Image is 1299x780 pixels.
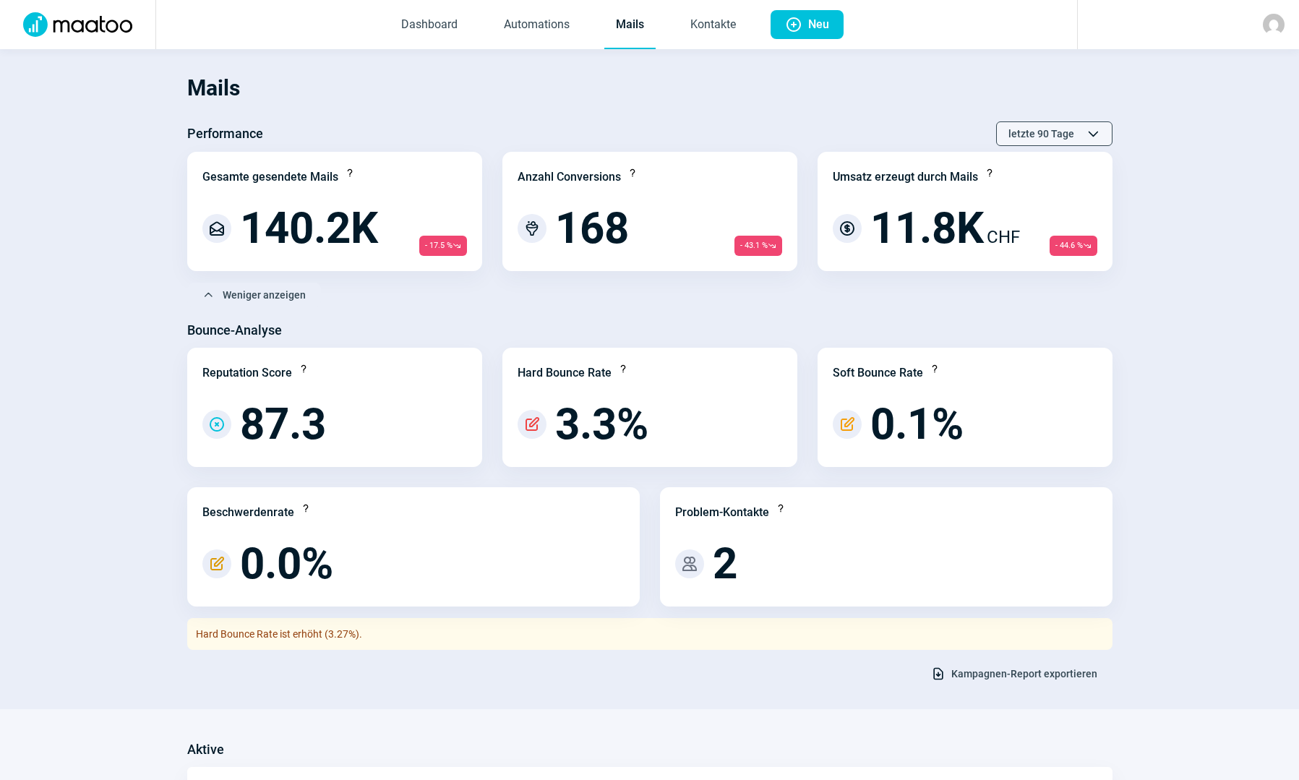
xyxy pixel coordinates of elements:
[14,12,141,37] img: Logo
[492,1,581,49] a: Automations
[1008,122,1074,145] span: letzte 90 Tage
[916,661,1112,686] button: Kampagnen-Report exportieren
[1050,236,1097,256] span: - 44.6 %
[187,283,321,307] button: Weniger anzeigen
[518,364,612,382] div: Hard Bounce Rate
[223,283,306,307] span: Weniger anzeigen
[675,504,769,521] div: Problem-Kontakte
[187,738,224,761] h3: Aktive
[187,319,282,342] h3: Bounce-Analyse
[771,10,844,39] button: Neu
[240,207,378,250] span: 140.2K
[870,207,984,250] span: 11.8K
[808,10,829,39] span: Neu
[518,168,621,186] div: Anzahl Conversions
[202,364,292,382] div: Reputation Score
[555,207,629,250] span: 168
[419,236,467,256] span: - 17.5 %
[987,224,1020,250] span: CHF
[202,504,294,521] div: Beschwerdenrate
[713,542,737,586] span: 2
[187,122,263,145] h3: Performance
[833,364,923,382] div: Soft Bounce Rate
[870,403,964,446] span: 0.1%
[202,168,338,186] div: Gesamte gesendete Mails
[555,403,648,446] span: 3.3%
[734,236,782,256] span: - 43.1 %
[240,403,326,446] span: 87.3
[604,1,656,49] a: Mails
[679,1,747,49] a: Kontakte
[1263,14,1285,35] img: avatar
[951,662,1097,685] span: Kampagnen-Report exportieren
[240,542,333,586] span: 0.0%
[833,168,978,186] div: Umsatz erzeugt durch Mails
[187,618,1112,650] div: Hard Bounce Rate ist erhöht (3.27%).
[390,1,469,49] a: Dashboard
[187,64,1112,113] h1: Mails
